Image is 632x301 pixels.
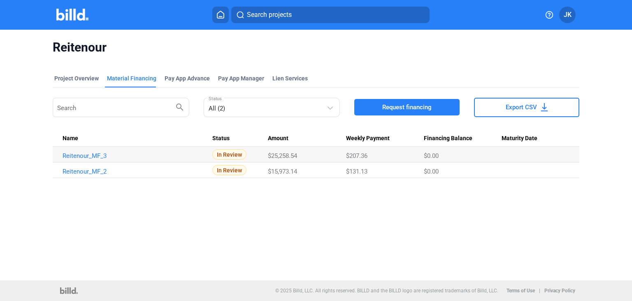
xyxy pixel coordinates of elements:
[539,288,540,294] p: |
[268,168,297,175] span: $15,973.14
[268,135,346,142] div: Amount
[506,103,537,111] span: Export CSV
[424,152,439,160] span: $0.00
[218,74,264,82] span: Pay App Manager
[63,152,205,160] a: Reitenour_MF_3
[354,99,460,115] button: Request financing
[502,135,537,142] span: Maturity Date
[346,168,367,175] span: $131.13
[346,152,367,160] span: $207.36
[60,287,78,294] img: logo
[63,135,212,142] div: Name
[424,135,472,142] span: Financing Balance
[212,135,230,142] span: Status
[382,103,432,111] span: Request financing
[507,288,535,294] b: Terms of Use
[54,74,99,82] div: Project Overview
[268,135,288,142] span: Amount
[346,135,390,142] span: Weekly Payment
[544,288,575,294] b: Privacy Policy
[56,9,89,21] img: Billd Company Logo
[559,7,576,23] button: JK
[165,74,210,82] div: Pay App Advance
[247,10,292,20] span: Search projects
[212,165,246,175] span: In Review
[474,98,579,117] button: Export CSV
[272,74,308,82] div: Lien Services
[231,7,430,23] button: Search projects
[175,102,185,112] mat-icon: search
[268,152,297,160] span: $25,258.54
[212,135,268,142] div: Status
[424,135,502,142] div: Financing Balance
[275,288,498,294] p: © 2025 Billd, LLC. All rights reserved. BILLD and the BILLD logo are registered trademarks of Bil...
[63,135,78,142] span: Name
[63,168,205,175] a: Reitenour_MF_2
[346,135,424,142] div: Weekly Payment
[53,40,579,55] span: Reitenour
[502,135,569,142] div: Maturity Date
[212,149,246,160] span: In Review
[107,74,156,82] div: Material Financing
[564,10,572,20] span: JK
[424,168,439,175] span: $0.00
[209,105,225,112] mat-select-trigger: All (2)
